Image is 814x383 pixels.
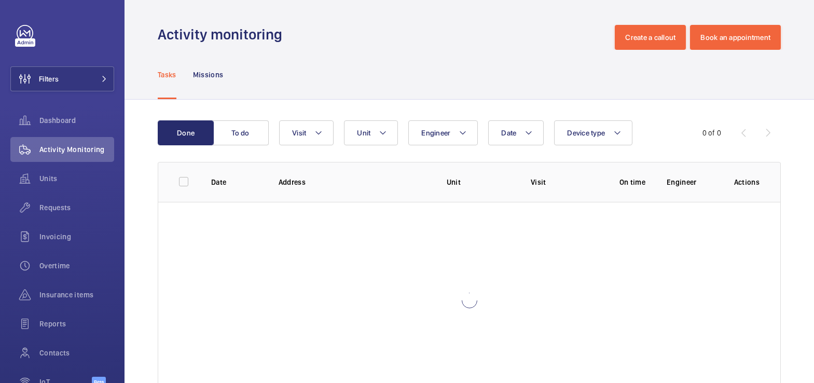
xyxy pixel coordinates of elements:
span: Activity Monitoring [39,144,114,155]
p: Tasks [158,70,176,80]
span: Unit [357,129,370,137]
span: Engineer [421,129,450,137]
h1: Activity monitoring [158,25,288,44]
p: Unit [447,177,514,187]
span: Units [39,173,114,184]
p: Date [211,177,262,187]
span: Insurance items [39,290,114,300]
span: Requests [39,202,114,213]
span: Filters [39,74,59,84]
button: Engineer [408,120,478,145]
button: Device type [554,120,632,145]
p: Actions [734,177,760,187]
button: Unit [344,120,398,145]
button: Create a callout [615,25,686,50]
p: On time [615,177,650,187]
p: Visit [531,177,598,187]
button: To do [213,120,269,145]
p: Address [279,177,430,187]
span: Invoicing [39,231,114,242]
span: Contacts [39,348,114,358]
span: Date [501,129,516,137]
button: Filters [10,66,114,91]
span: Overtime [39,261,114,271]
span: Dashboard [39,115,114,126]
p: Engineer [667,177,718,187]
div: 0 of 0 [702,128,721,138]
span: Device type [567,129,605,137]
span: Visit [292,129,306,137]
button: Done [158,120,214,145]
button: Visit [279,120,334,145]
span: Reports [39,319,114,329]
button: Book an appointment [690,25,781,50]
p: Missions [193,70,224,80]
button: Date [488,120,544,145]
